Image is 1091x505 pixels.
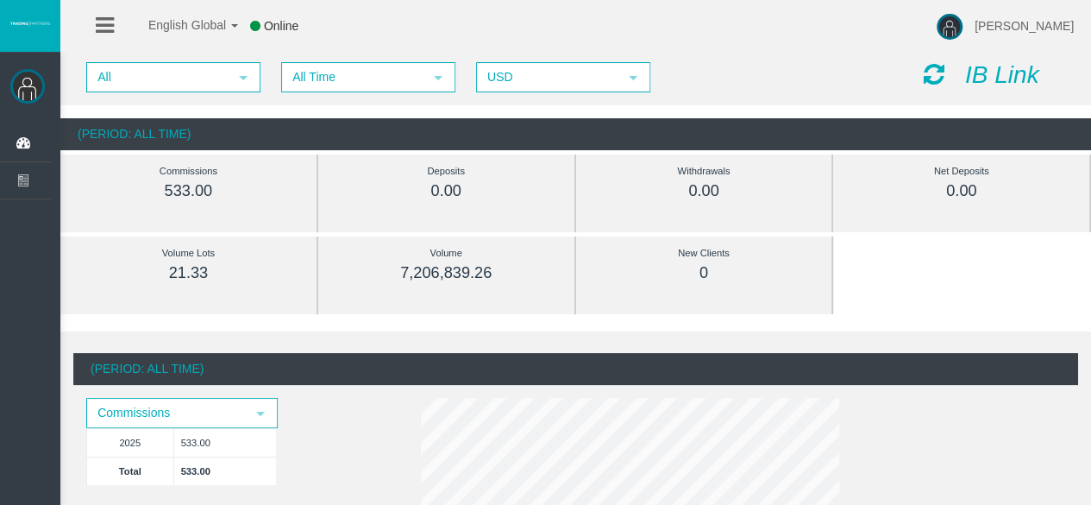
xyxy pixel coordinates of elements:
i: Reload Dashboard [924,62,944,86]
div: 0.00 [872,181,1050,201]
img: logo.svg [9,20,52,27]
span: select [236,71,250,85]
div: Volume [357,243,536,263]
span: select [626,71,640,85]
div: 0 [615,263,793,283]
div: 533.00 [99,181,278,201]
span: select [254,407,267,420]
div: New Clients [615,243,793,263]
div: (Period: All Time) [60,118,1091,150]
div: Commissions [99,161,278,181]
span: select [431,71,445,85]
span: USD [478,64,618,91]
i: IB Link [965,61,1039,88]
div: 0.00 [357,181,536,201]
span: Online [264,19,298,33]
div: Volume Lots [99,243,278,263]
span: English Global [126,18,226,32]
img: user-image [937,14,962,40]
div: Withdrawals [615,161,793,181]
td: Total [87,457,174,485]
div: Deposits [357,161,536,181]
div: Net Deposits [872,161,1050,181]
div: 0.00 [615,181,793,201]
span: [PERSON_NAME] [975,19,1074,33]
span: All Time [283,64,423,91]
span: Commissions [88,400,245,426]
td: 2025 [87,428,174,457]
td: 533.00 [173,457,276,485]
span: All [88,64,228,91]
div: (Period: All Time) [73,353,1078,385]
div: 7,206,839.26 [357,263,536,283]
div: 21.33 [99,263,278,283]
td: 533.00 [173,428,276,457]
